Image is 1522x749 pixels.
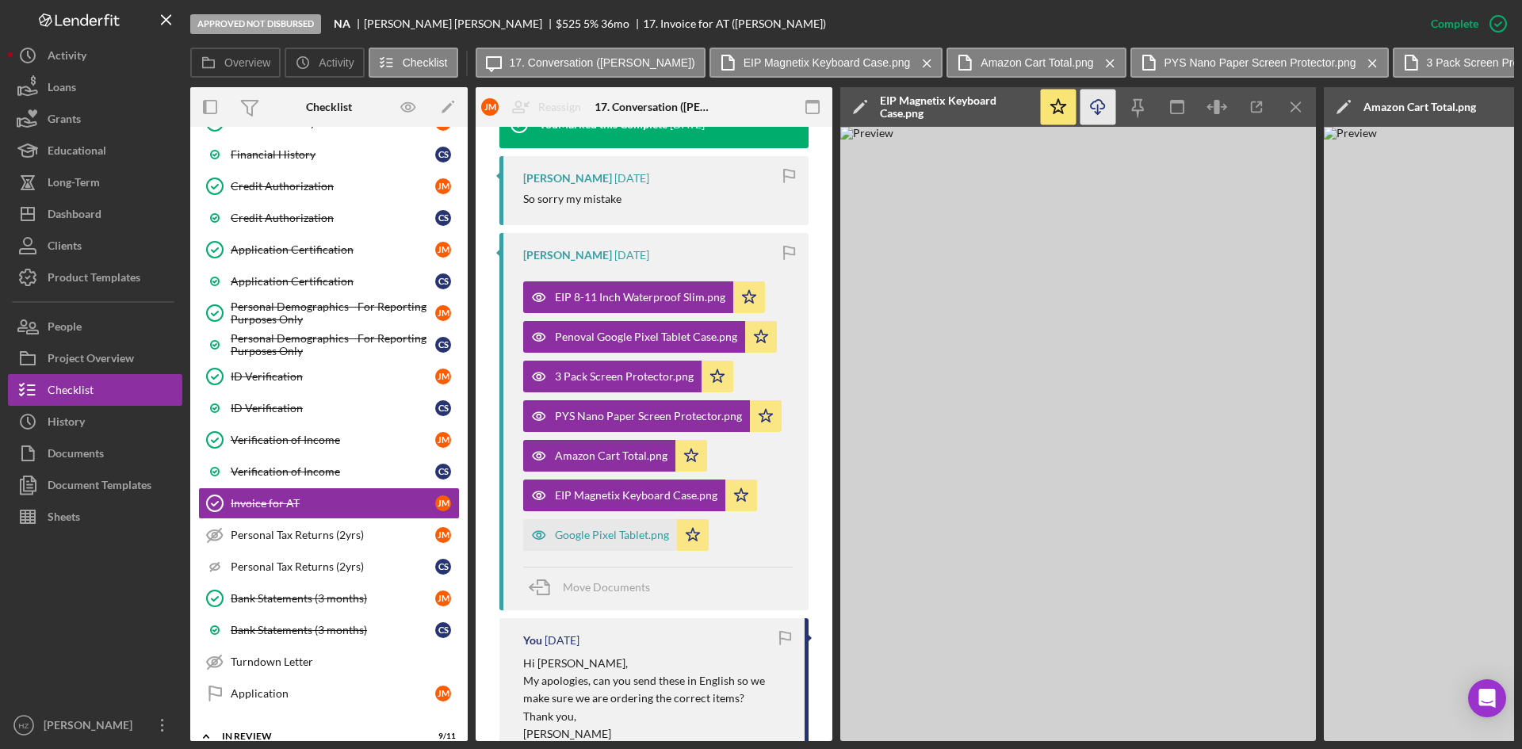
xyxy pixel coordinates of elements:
a: Personal Tax Returns (2yrs)CS [198,551,460,583]
button: Grants [8,103,182,135]
div: Application Certification [231,243,435,256]
label: Amazon Cart Total.png [981,56,1093,69]
div: You [523,634,542,647]
div: Personal Demographics - For Reporting Purposes Only [231,332,435,357]
button: Clients [8,230,182,262]
img: Preview [840,127,1316,741]
p: [PERSON_NAME] [523,725,789,743]
div: J M [481,98,499,116]
a: Personal Demographics - For Reporting Purposes OnlyJM [198,297,460,329]
a: Financial HistoryCS [198,139,460,170]
div: C S [435,273,451,289]
a: Verification of IncomeJM [198,424,460,456]
div: So sorry my mistake [523,193,621,205]
div: Personal Tax Returns (2yrs) [231,529,435,541]
div: Complete [1431,8,1478,40]
div: Verification of Income [231,465,435,478]
div: Sheets [48,501,80,537]
a: ID VerificationJM [198,361,460,392]
a: Personal Demographics - For Reporting Purposes OnlyCS [198,329,460,361]
button: PYS Nano Paper Screen Protector.png [1130,48,1389,78]
button: PYS Nano Paper Screen Protector.png [523,400,782,432]
p: Hi [PERSON_NAME], [523,655,789,672]
div: [PERSON_NAME] [523,249,612,262]
div: J M [435,178,451,194]
div: Turndown Letter [231,655,459,668]
button: Penoval Google Pixel Tablet Case.png [523,321,777,353]
p: Thank you, [523,708,789,725]
div: Penoval Google Pixel Tablet Case.png [555,331,737,343]
a: ID VerificationCS [198,392,460,424]
div: Amazon Cart Total.png [555,449,667,462]
a: Invoice for ATJM [198,487,460,519]
button: Long-Term [8,166,182,198]
div: C S [435,622,451,638]
button: Amazon Cart Total.png [523,440,707,472]
div: Bank Statements (3 months) [231,592,435,605]
div: EIP 8-11 Inch Waterproof Slim.png [555,291,725,304]
div: PYS Nano Paper Screen Protector.png [555,410,742,422]
button: JMReassign [473,91,597,123]
button: Project Overview [8,342,182,374]
div: C S [435,147,451,162]
div: Dashboard [48,198,101,234]
button: Move Documents [523,567,666,607]
div: J M [435,369,451,384]
label: 17. Conversation ([PERSON_NAME]) [510,56,695,69]
div: EIP Magnetix Keyboard Case.png [555,489,717,502]
button: 17. Conversation ([PERSON_NAME]) [476,48,706,78]
button: Sheets [8,501,182,533]
div: Personal Demographics - For Reporting Purposes Only [231,300,435,326]
div: Financial History [231,148,435,161]
div: ID Verification [231,402,435,415]
button: Checklist [369,48,458,78]
div: Checklist [48,374,94,410]
div: 36 mo [601,17,629,30]
button: Google Pixel Tablet.png [523,519,709,551]
button: Complete [1415,8,1514,40]
button: People [8,311,182,342]
button: Activity [285,48,364,78]
div: Product Templates [48,262,140,297]
a: Credit AuthorizationJM [198,170,460,202]
div: J M [435,527,451,543]
div: $525 [556,17,581,30]
div: C S [435,464,451,480]
time: 2025-10-02 21:27 [614,249,649,262]
div: Document Templates [48,469,151,505]
div: History [48,406,85,441]
div: [PERSON_NAME] [40,709,143,745]
div: Educational [48,135,106,170]
div: In Review [222,732,416,741]
button: Activity [8,40,182,71]
div: 9 / 11 [427,732,456,741]
div: EIP Magnetix Keyboard Case.png [880,94,1031,120]
a: Verification of IncomeCS [198,456,460,487]
button: Loans [8,71,182,103]
div: Amazon Cart Total.png [1363,101,1476,113]
div: J M [435,242,451,258]
div: C S [435,337,451,353]
span: Move Documents [563,580,650,594]
div: Approved Not Disbursed [190,14,321,34]
div: [PERSON_NAME] [PERSON_NAME] [364,17,556,30]
label: EIP Magnetix Keyboard Case.png [744,56,911,69]
label: PYS Nano Paper Screen Protector.png [1164,56,1356,69]
div: Reassign [538,91,581,123]
button: Dashboard [8,198,182,230]
button: Product Templates [8,262,182,293]
a: Bank Statements (3 months)CS [198,614,460,646]
a: Checklist [8,374,182,406]
div: Documents [48,438,104,473]
div: Bank Statements (3 months) [231,624,435,636]
label: Activity [319,56,354,69]
div: Loans [48,71,76,107]
p: My apologies, can you send these in English so we make sure we are ordering the correct items? [523,672,789,708]
a: Personal Tax Returns (2yrs)JM [198,519,460,551]
div: ID Verification [231,370,435,383]
div: J M [435,495,451,511]
a: ApplicationJM [198,678,460,709]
